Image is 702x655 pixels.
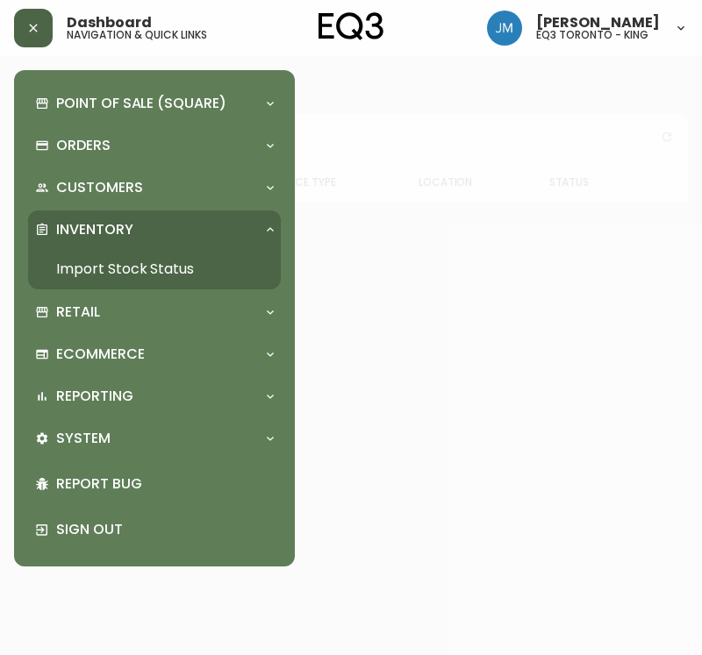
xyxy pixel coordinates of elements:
[536,30,648,40] h5: eq3 toronto - king
[56,345,145,364] p: Ecommerce
[56,429,111,448] p: System
[28,210,281,249] div: Inventory
[56,474,274,494] p: Report Bug
[67,30,207,40] h5: navigation & quick links
[56,520,274,539] p: Sign Out
[28,461,281,507] div: Report Bug
[28,249,281,289] a: Import Stock Status
[536,16,660,30] span: [PERSON_NAME]
[28,419,281,458] div: System
[28,293,281,331] div: Retail
[56,303,100,322] p: Retail
[28,507,281,552] div: Sign Out
[56,136,111,155] p: Orders
[56,178,143,197] p: Customers
[319,12,383,40] img: logo
[28,168,281,207] div: Customers
[56,94,226,113] p: Point of Sale (Square)
[487,11,522,46] img: b88646003a19a9f750de19192e969c24
[28,377,281,416] div: Reporting
[56,387,133,406] p: Reporting
[56,220,133,239] p: Inventory
[28,84,281,123] div: Point of Sale (Square)
[67,16,152,30] span: Dashboard
[28,126,281,165] div: Orders
[28,335,281,374] div: Ecommerce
